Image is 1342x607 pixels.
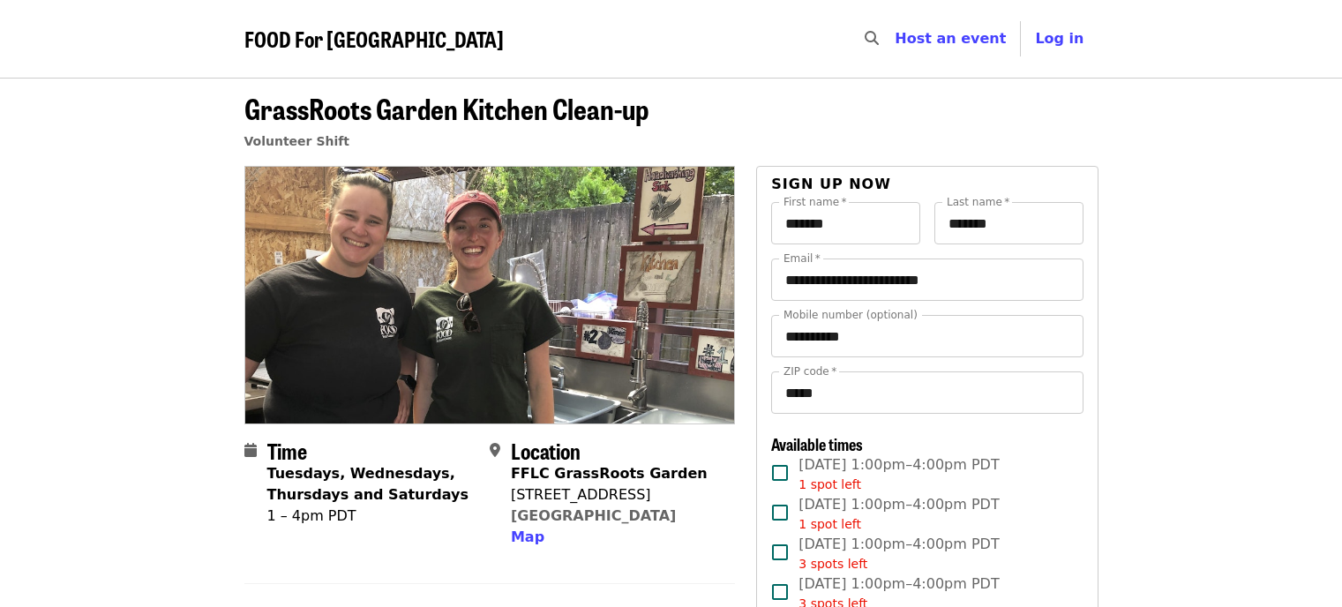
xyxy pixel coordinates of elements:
[783,310,918,320] label: Mobile number (optional)
[783,366,836,377] label: ZIP code
[490,442,500,459] i: map-marker-alt icon
[1035,30,1083,47] span: Log in
[798,534,999,573] span: [DATE] 1:00pm–4:00pm PDT
[771,315,1083,357] input: Mobile number (optional)
[267,465,469,503] strong: Tuesdays, Wednesdays, Thursdays and Saturdays
[889,18,903,60] input: Search
[244,134,350,148] a: Volunteer Shift
[771,176,891,192] span: Sign up now
[511,484,708,506] div: [STREET_ADDRESS]
[244,23,504,54] span: FOOD For [GEOGRAPHIC_DATA]
[771,432,863,455] span: Available times
[771,371,1083,414] input: ZIP code
[511,465,708,482] strong: FFLC GrassRoots Garden
[244,26,504,52] a: FOOD For [GEOGRAPHIC_DATA]
[267,506,476,527] div: 1 – 4pm PDT
[1021,21,1098,56] button: Log in
[511,435,581,466] span: Location
[511,527,544,548] button: Map
[771,259,1083,301] input: Email
[244,442,257,459] i: calendar icon
[783,197,847,207] label: First name
[798,557,867,571] span: 3 spots left
[947,197,1009,207] label: Last name
[865,30,879,47] i: search icon
[783,253,821,264] label: Email
[511,528,544,545] span: Map
[798,454,999,494] span: [DATE] 1:00pm–4:00pm PDT
[267,435,307,466] span: Time
[245,167,735,423] img: GrassRoots Garden Kitchen Clean-up organized by FOOD For Lane County
[934,202,1083,244] input: Last name
[798,494,999,534] span: [DATE] 1:00pm–4:00pm PDT
[771,202,920,244] input: First name
[895,30,1006,47] a: Host an event
[798,517,861,531] span: 1 spot left
[511,507,676,524] a: [GEOGRAPHIC_DATA]
[798,477,861,491] span: 1 spot left
[244,87,649,129] span: GrassRoots Garden Kitchen Clean-up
